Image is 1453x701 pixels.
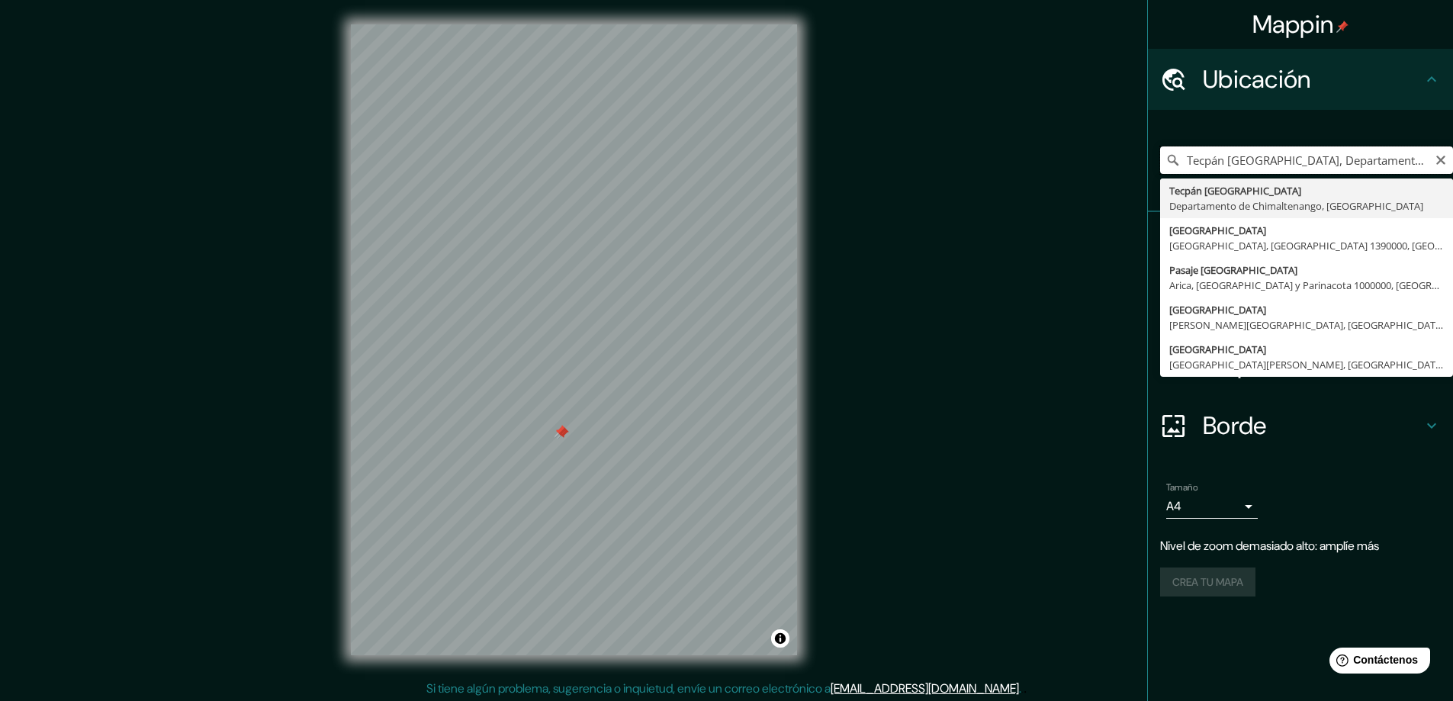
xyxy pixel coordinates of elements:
font: Si tiene algún problema, sugerencia o inquietud, envíe un correo electrónico a [426,680,831,696]
font: Tamaño [1166,481,1197,494]
input: Elige tu ciudad o zona [1160,146,1453,174]
button: Claro [1435,152,1447,166]
a: [EMAIL_ADDRESS][DOMAIN_NAME] [831,680,1019,696]
div: A4 [1166,494,1258,519]
div: Borde [1148,395,1453,456]
button: Activar o desactivar atribución [771,629,789,648]
font: Borde [1203,410,1267,442]
div: Disposición [1148,334,1453,395]
font: Mappin [1252,8,1334,40]
img: pin-icon.png [1336,21,1349,33]
font: A4 [1166,498,1181,514]
div: Patas [1148,212,1453,273]
font: . [1024,680,1027,696]
font: Nivel de zoom demasiado alto: amplíe más [1160,538,1379,554]
font: Pasaje [GEOGRAPHIC_DATA] [1169,263,1297,277]
font: . [1021,680,1024,696]
font: Departamento de Chimaltenango, [GEOGRAPHIC_DATA] [1169,199,1423,213]
font: [GEOGRAPHIC_DATA] [1169,223,1266,237]
div: Estilo [1148,273,1453,334]
font: [GEOGRAPHIC_DATA] [1169,342,1266,356]
iframe: Lanzador de widgets de ayuda [1317,642,1436,684]
div: Ubicación [1148,49,1453,110]
font: Ubicación [1203,63,1311,95]
font: [GEOGRAPHIC_DATA] [1169,303,1266,317]
font: . [1019,680,1021,696]
font: Tecpán [GEOGRAPHIC_DATA] [1169,184,1301,198]
canvas: Mapa [351,24,797,655]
